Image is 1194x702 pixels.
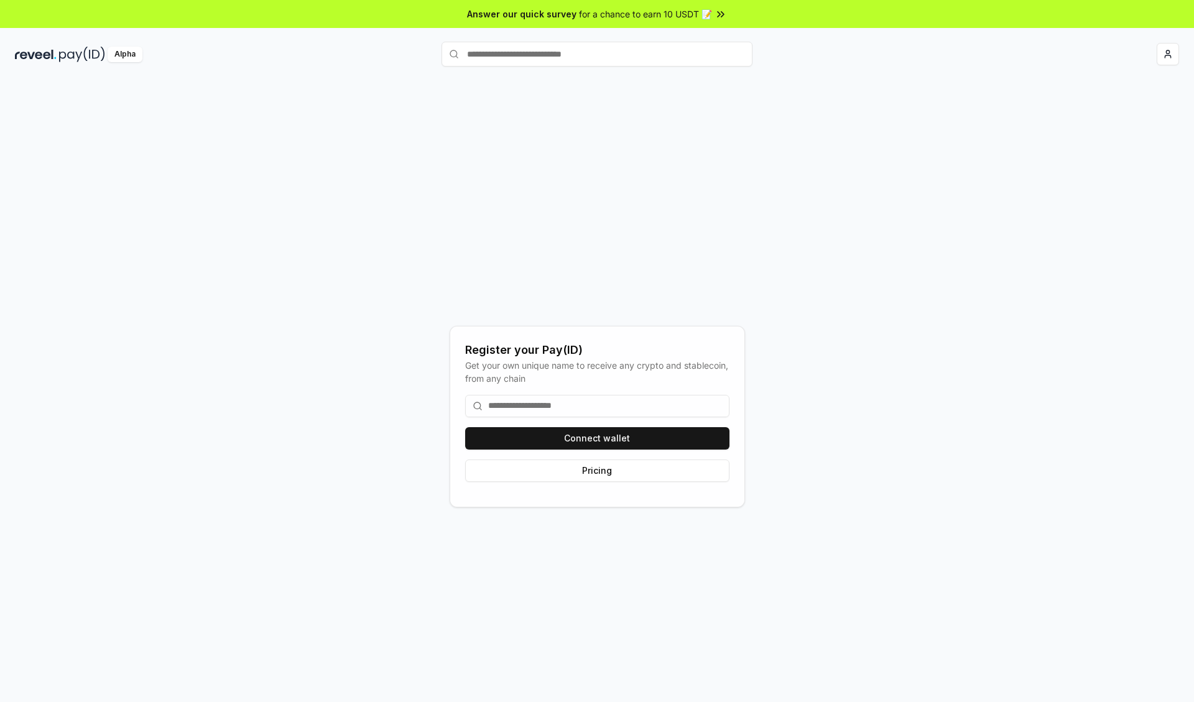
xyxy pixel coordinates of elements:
div: Alpha [108,47,142,62]
div: Register your Pay(ID) [465,341,729,359]
button: Pricing [465,460,729,482]
img: reveel_dark [15,47,57,62]
span: Answer our quick survey [467,7,576,21]
button: Connect wallet [465,427,729,450]
div: Get your own unique name to receive any crypto and stablecoin, from any chain [465,359,729,385]
img: pay_id [59,47,105,62]
span: for a chance to earn 10 USDT 📝 [579,7,712,21]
